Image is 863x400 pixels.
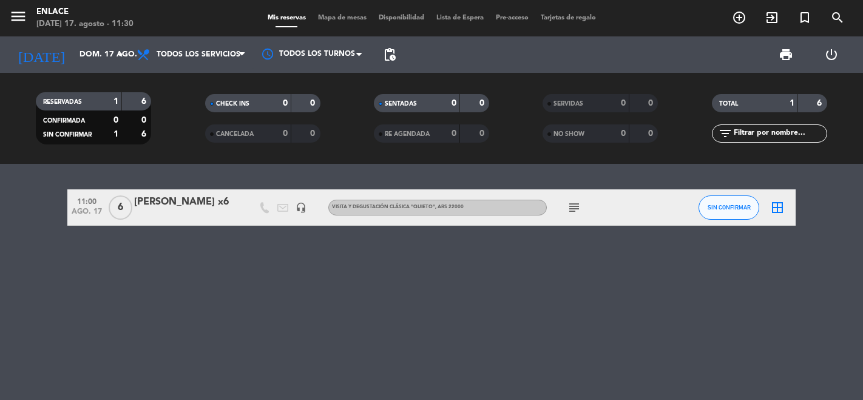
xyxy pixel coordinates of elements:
[283,129,288,138] strong: 0
[765,10,779,25] i: exit_to_app
[113,116,118,124] strong: 0
[452,129,456,138] strong: 0
[732,10,746,25] i: add_circle_outline
[430,15,490,21] span: Lista de Espera
[283,99,288,107] strong: 0
[216,101,249,107] span: CHECK INS
[567,200,581,215] i: subject
[296,202,306,213] i: headset_mic
[36,6,134,18] div: Enlace
[621,99,626,107] strong: 0
[708,204,751,211] span: SIN CONFIRMAR
[43,132,92,138] span: SIN CONFIRMAR
[824,47,839,62] i: power_settings_new
[719,101,738,107] span: TOTAL
[817,99,824,107] strong: 6
[733,127,827,140] input: Filtrar por nombre...
[699,195,759,220] button: SIN CONFIRMAR
[262,15,312,21] span: Mis reservas
[310,99,317,107] strong: 0
[157,50,240,59] span: Todos los servicios
[809,36,855,73] div: LOG OUT
[312,15,373,21] span: Mapa de mesas
[382,47,397,62] span: pending_actions
[310,129,317,138] strong: 0
[216,131,254,137] span: CANCELADA
[113,97,118,106] strong: 1
[718,126,733,141] i: filter_list
[332,205,464,209] span: Visita y degustación Clásica "Quieto"
[452,99,456,107] strong: 0
[373,15,430,21] span: Disponibilidad
[790,99,794,107] strong: 1
[141,130,149,138] strong: 6
[385,101,417,107] span: SENTADAS
[648,129,655,138] strong: 0
[109,195,132,220] span: 6
[72,194,102,208] span: 11:00
[648,99,655,107] strong: 0
[9,7,27,30] button: menu
[779,47,793,62] span: print
[43,118,85,124] span: CONFIRMADA
[479,99,487,107] strong: 0
[141,97,149,106] strong: 6
[9,41,73,68] i: [DATE]
[72,208,102,222] span: ago. 17
[770,200,785,215] i: border_all
[43,99,82,105] span: RESERVADAS
[9,7,27,25] i: menu
[553,131,584,137] span: NO SHOW
[385,131,430,137] span: RE AGENDADA
[113,130,118,138] strong: 1
[535,15,602,21] span: Tarjetas de regalo
[36,18,134,30] div: [DATE] 17. agosto - 11:30
[553,101,583,107] span: SERVIDAS
[479,129,487,138] strong: 0
[830,10,845,25] i: search
[141,116,149,124] strong: 0
[113,47,127,62] i: arrow_drop_down
[490,15,535,21] span: Pre-acceso
[797,10,812,25] i: turned_in_not
[435,205,464,209] span: , ARS 22000
[134,194,237,210] div: [PERSON_NAME] x6
[621,129,626,138] strong: 0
